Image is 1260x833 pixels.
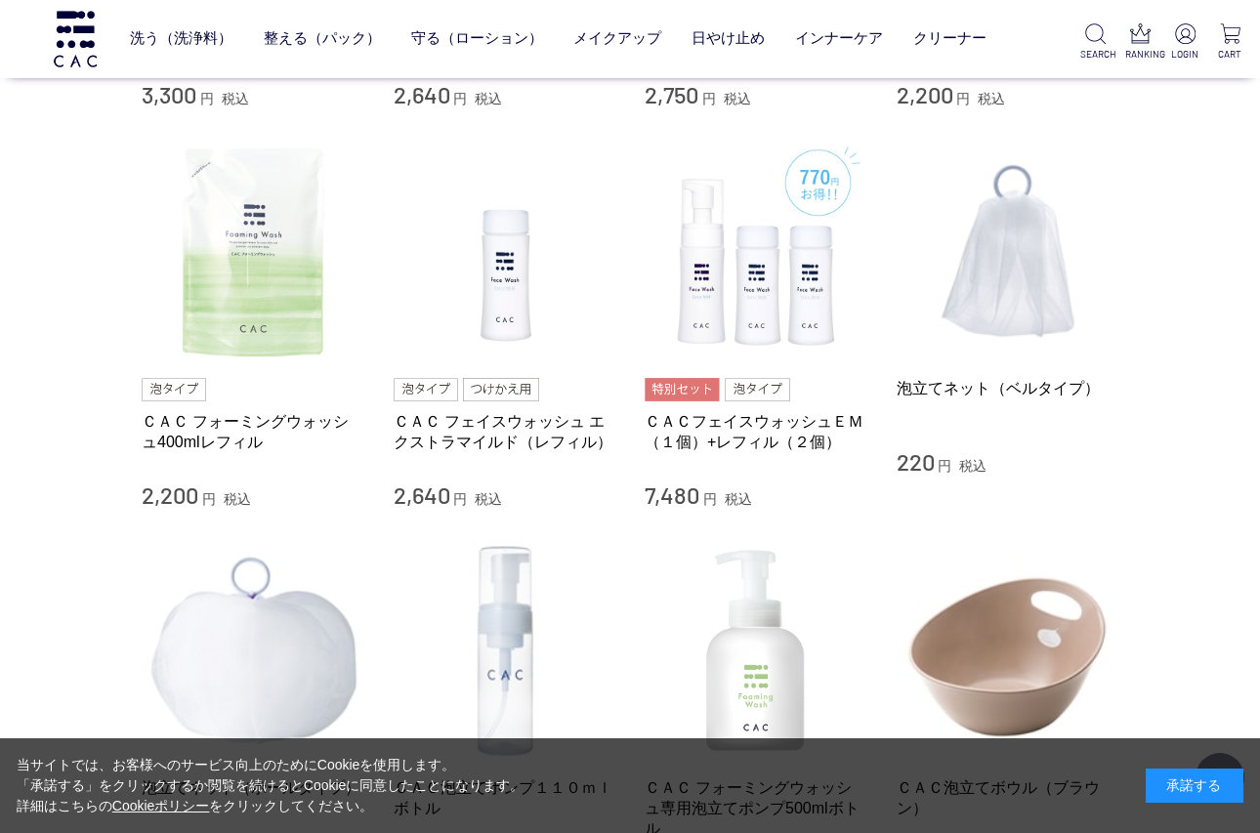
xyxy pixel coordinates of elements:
[573,15,661,64] a: メイクアップ
[142,539,364,762] img: 泡立てネット（ボールタイプ）
[112,798,210,813] a: Cookieポリシー
[142,378,206,401] img: 泡タイプ
[411,15,543,64] a: 守る（ローション）
[1080,23,1110,62] a: SEARCH
[725,378,789,401] img: 泡タイプ
[394,411,616,453] a: ＣＡＣ フェイスウォッシュ エクストラマイルド（レフィル）
[913,15,987,64] a: クリーナー
[475,491,502,507] span: 税込
[645,140,867,362] img: ＣＡＣフェイスウォッシュＥＭ（１個）+レフィル（２個）
[1216,47,1245,62] p: CART
[938,458,951,474] span: 円
[130,15,232,64] a: 洗う（洗浄料）
[1125,23,1155,62] a: RANKING
[692,15,765,64] a: 日やけ止め
[264,15,381,64] a: 整える（パック）
[142,480,198,509] span: 2,200
[202,491,216,507] span: 円
[645,480,699,509] span: 7,480
[725,491,752,507] span: 税込
[463,378,539,401] img: つけかえ用
[897,539,1119,762] img: ＣＡＣ泡立てボウル（ブラウン）
[224,491,251,507] span: 税込
[1146,769,1243,803] div: 承諾する
[1170,47,1199,62] p: LOGIN
[51,11,100,66] img: logo
[645,378,720,401] img: 特別セット
[645,539,867,762] img: ＣＡＣ フォーミングウォッシュ専用泡立てポンプ500mlボトル
[17,755,525,816] div: 当サイトでは、お客様へのサービス向上のためにCookieを使用します。 「承諾する」をクリックするか閲覧を続けるとCookieに同意したことになります。 詳細はこちらの をクリックしてください。
[1125,47,1155,62] p: RANKING
[394,378,458,401] img: 泡タイプ
[142,140,364,362] img: ＣＡＣ フォーミングウォッシュ400mlレフィル
[142,411,364,453] a: ＣＡＣ フォーミングウォッシュ400mlレフィル
[795,15,883,64] a: インナーケア
[1216,23,1245,62] a: CART
[897,447,935,476] span: 220
[1080,47,1110,62] p: SEARCH
[978,91,1005,106] span: 税込
[959,458,987,474] span: 税込
[897,378,1119,398] a: 泡立てネット（ベルタイプ）
[897,140,1119,362] img: 泡立てネット（ベルタイプ）
[703,491,717,507] span: 円
[394,480,450,509] span: 2,640
[394,140,616,362] img: ＣＡＣ フェイスウォッシュ エクストラマイルド（レフィル）
[394,539,616,762] img: ＣＡＣ泡立てポンプ１１０ｍｌボトル
[645,411,867,453] a: ＣＡＣフェイスウォッシュＥＭ（１個）+レフィル（２個）
[1170,23,1199,62] a: LOGIN
[453,491,467,507] span: 円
